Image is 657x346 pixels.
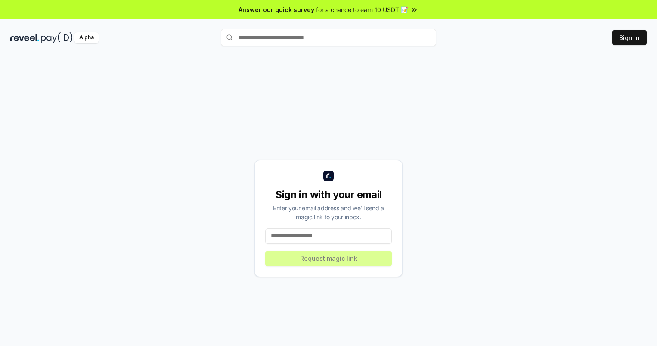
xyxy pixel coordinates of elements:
div: Enter your email address and we’ll send a magic link to your inbox. [265,203,392,221]
img: pay_id [41,32,73,43]
span: for a chance to earn 10 USDT 📝 [316,5,408,14]
button: Sign In [612,30,647,45]
img: logo_small [323,171,334,181]
span: Answer our quick survey [239,5,314,14]
img: reveel_dark [10,32,39,43]
div: Sign in with your email [265,188,392,202]
div: Alpha [74,32,99,43]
